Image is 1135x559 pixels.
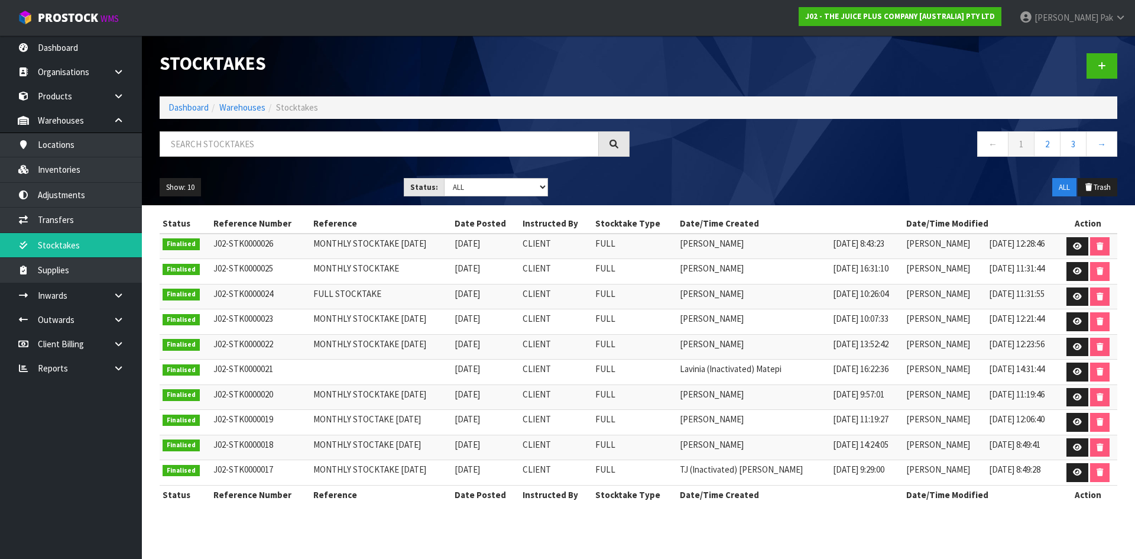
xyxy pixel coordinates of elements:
th: Stocktake Type [592,485,677,504]
span: [DATE] 10:26:04 [833,288,888,299]
span: [PERSON_NAME] [906,313,970,324]
span: Finalised [163,364,200,376]
strong: Status: [410,182,438,192]
span: J02-STK0000021 [213,363,273,374]
th: Status [160,485,210,504]
span: [PERSON_NAME] [906,263,970,274]
span: [PERSON_NAME] [906,389,970,400]
span: [PERSON_NAME] [680,263,744,274]
th: Stocktake Type [592,214,677,233]
span: CLIENT [523,238,551,249]
th: Status [160,214,210,233]
input: Search stocktakes [160,131,599,157]
nav: Page navigation [647,131,1117,160]
span: [DATE] [455,413,480,425]
button: ALL [1052,178,1076,197]
span: Finalised [163,264,200,276]
th: Date Posted [452,485,520,504]
span: J02-STK0000018 [213,439,273,450]
span: FULL [595,338,615,350]
span: Finalised [163,440,200,451]
span: CLIENT [523,363,551,374]
span: [PERSON_NAME] [680,413,744,425]
th: Reference [310,485,452,504]
span: FULL [595,238,615,249]
span: J02-STK0000025 [213,263,273,274]
span: FULL [595,363,615,374]
span: Finalised [163,314,200,326]
span: [DATE] [455,464,480,475]
span: CLIENT [523,464,551,475]
span: [PERSON_NAME] [680,389,744,400]
span: J02-STK0000026 [213,238,273,249]
span: Finalised [163,389,200,401]
span: [DATE] [455,238,480,249]
span: J02-STK0000024 [213,288,273,299]
span: FULL [595,439,615,450]
span: Pak [1100,12,1113,23]
span: J02-STK0000019 [213,413,273,425]
th: Date/Time Created [677,214,903,233]
span: Finalised [163,238,200,250]
span: FULL [595,389,615,400]
span: FULL [595,263,615,274]
span: [DATE] 12:23:56 [989,338,1045,350]
span: CLIENT [523,389,551,400]
span: [PERSON_NAME] [1035,12,1098,23]
span: [DATE] 10:07:33 [833,313,888,324]
span: [PERSON_NAME] [680,238,744,249]
span: [DATE] 8:43:23 [833,238,884,249]
span: Finalised [163,289,200,300]
span: TJ (Inactivated) [PERSON_NAME] [680,464,803,475]
span: ProStock [38,10,98,25]
span: [PERSON_NAME] [680,439,744,450]
span: Lavinia (Inactivated) Matepi [680,363,781,374]
th: Instructed By [520,214,593,233]
span: [PERSON_NAME] [906,439,970,450]
span: [PERSON_NAME] [680,338,744,350]
span: MONTHLY STOCKTAKE [DATE] [313,389,426,400]
th: Action [1059,485,1117,504]
span: CLIENT [523,288,551,299]
span: MONTHLY STOCTAKE [DATE] [313,413,421,425]
span: [DATE] 16:22:36 [833,363,888,374]
span: [PERSON_NAME] [906,363,970,374]
small: WMS [100,13,119,24]
span: MONTHLY STOCKTAKE [DATE] [313,464,426,475]
button: Show: 10 [160,178,201,197]
span: CLIENT [523,338,551,350]
strong: J02 - THE JUICE PLUS COMPANY [AUSTRALIA] PTY LTD [805,11,995,21]
span: [PERSON_NAME] [680,313,744,324]
th: Date/Time Modified [903,485,1059,504]
span: [DATE] 14:24:05 [833,439,888,450]
a: → [1086,131,1117,157]
a: 2 [1034,131,1061,157]
span: CLIENT [523,263,551,274]
span: [DATE] [455,338,480,350]
span: [DATE] 8:49:28 [989,464,1040,475]
th: Instructed By [520,485,593,504]
th: Reference Number [210,485,310,504]
span: [PERSON_NAME] [906,288,970,299]
span: [DATE] [455,313,480,324]
span: J02-STK0000017 [213,464,273,475]
img: cube-alt.png [18,10,33,25]
span: [DATE] 8:49:41 [989,439,1040,450]
span: [DATE] 9:29:00 [833,464,884,475]
th: Date/Time Modified [903,214,1059,233]
span: CLIENT [523,413,551,425]
span: CLIENT [523,313,551,324]
span: MONTHLY STOCKTAKE [DATE] [313,338,426,350]
span: [PERSON_NAME] [680,288,744,299]
span: [PERSON_NAME] [906,464,970,475]
span: MONTHLY STOCKTAKE [DATE] [313,238,426,249]
a: Warehouses [219,102,265,113]
span: [DATE] 12:21:44 [989,313,1045,324]
h1: Stocktakes [160,53,630,73]
span: [DATE] [455,439,480,450]
span: [DATE] 11:31:55 [989,288,1045,299]
span: FULL STOCKTAKE [313,288,381,299]
span: [DATE] 11:31:44 [989,263,1045,274]
span: [PERSON_NAME] [906,413,970,425]
span: FULL [595,313,615,324]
